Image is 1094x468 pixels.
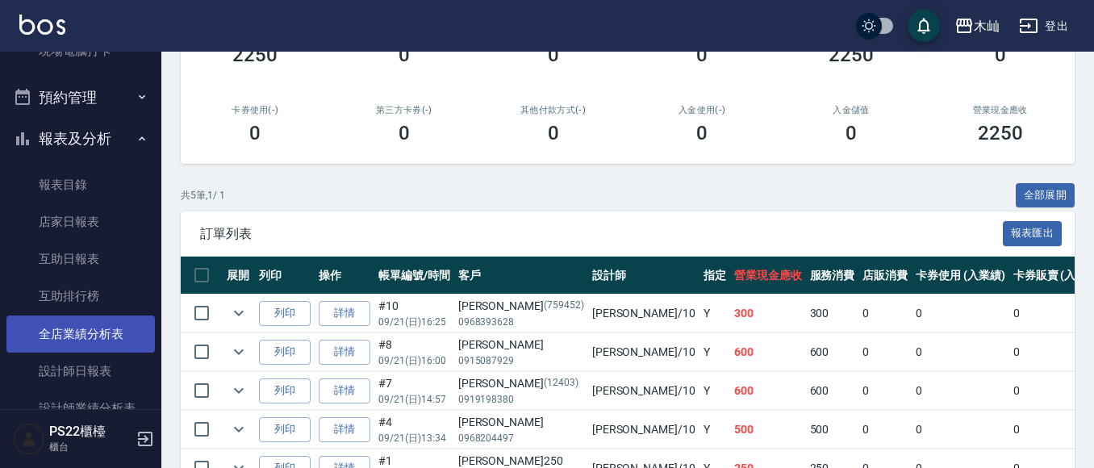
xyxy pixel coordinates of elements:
p: 0968393628 [458,315,584,329]
td: #7 [374,372,454,410]
a: 詳情 [319,378,370,403]
td: Y [699,333,730,371]
td: [PERSON_NAME] /10 [588,411,699,449]
h3: 0 [548,44,559,66]
button: 預約管理 [6,77,155,119]
a: 詳情 [319,340,370,365]
th: 店販消費 [858,257,912,295]
td: #4 [374,411,454,449]
h3: 2250 [829,44,874,66]
p: 櫃台 [49,440,132,454]
button: 列印 [259,340,311,365]
button: 列印 [259,417,311,442]
span: 訂單列表 [200,226,1003,242]
a: 報表匯出 [1003,225,1063,240]
h2: 入金使用(-) [647,105,758,115]
a: 互助日報表 [6,240,155,278]
h3: 0 [399,122,410,144]
img: Logo [19,15,65,35]
a: 詳情 [319,301,370,326]
button: 全部展開 [1016,183,1075,208]
p: 09/21 (日) 16:00 [378,353,450,368]
td: 500 [806,411,859,449]
p: 09/21 (日) 16:25 [378,315,450,329]
td: [PERSON_NAME] /10 [588,295,699,332]
h2: 入金儲值 [796,105,907,115]
td: 0 [912,411,1009,449]
h2: 第三方卡券(-) [349,105,460,115]
button: 登出 [1013,11,1075,41]
button: expand row [227,417,251,441]
td: [PERSON_NAME] /10 [588,372,699,410]
td: 500 [730,411,806,449]
h3: 0 [995,44,1006,66]
td: 0 [858,372,912,410]
td: Y [699,372,730,410]
td: Y [699,295,730,332]
button: expand row [227,340,251,364]
a: 互助排行榜 [6,278,155,315]
p: 0915087929 [458,353,584,368]
h5: PS22櫃檯 [49,424,132,440]
a: 店家日報表 [6,203,155,240]
td: 0 [858,411,912,449]
h3: 0 [548,122,559,144]
th: 帳單編號/時間 [374,257,454,295]
button: 列印 [259,301,311,326]
h3: 2250 [978,122,1023,144]
p: 09/21 (日) 13:34 [378,431,450,445]
td: 300 [806,295,859,332]
button: 報表匯出 [1003,221,1063,246]
button: save [908,10,940,42]
h3: 0 [399,44,410,66]
td: 0 [912,372,1009,410]
a: 現場電腦打卡 [6,32,155,69]
td: 0 [912,295,1009,332]
th: 展開 [223,257,255,295]
a: 設計師日報表 [6,353,155,390]
button: expand row [227,378,251,403]
div: 木屾 [974,16,1000,36]
h3: 0 [249,122,261,144]
p: 0968204497 [458,431,584,445]
a: 設計師業績分析表 [6,390,155,427]
td: [PERSON_NAME] /10 [588,333,699,371]
a: 全店業績分析表 [6,315,155,353]
th: 服務消費 [806,257,859,295]
h3: 0 [696,44,708,66]
th: 指定 [699,257,730,295]
div: [PERSON_NAME] [458,298,584,315]
td: 600 [806,333,859,371]
td: 600 [730,333,806,371]
h2: 其他付款方式(-) [498,105,608,115]
h2: 營業現金應收 [945,105,1055,115]
p: 0919198380 [458,392,584,407]
p: 09/21 (日) 14:57 [378,392,450,407]
th: 設計師 [588,257,699,295]
td: Y [699,411,730,449]
td: 0 [912,333,1009,371]
img: Person [13,423,45,455]
td: 0 [858,295,912,332]
button: 報表及分析 [6,118,155,160]
div: [PERSON_NAME] [458,336,584,353]
a: 報表目錄 [6,166,155,203]
td: 600 [730,372,806,410]
th: 列印 [255,257,315,295]
div: [PERSON_NAME] [458,414,584,431]
th: 客戶 [454,257,588,295]
h3: 0 [696,122,708,144]
th: 操作 [315,257,374,295]
div: [PERSON_NAME] [458,375,584,392]
td: 0 [858,333,912,371]
h3: 2250 [232,44,278,66]
p: (759452) [544,298,584,315]
button: 木屾 [948,10,1006,43]
td: #8 [374,333,454,371]
h3: 0 [846,122,857,144]
th: 卡券使用 (入業績) [912,257,1009,295]
p: 共 5 筆, 1 / 1 [181,188,225,203]
a: 詳情 [319,417,370,442]
button: expand row [227,301,251,325]
td: #10 [374,295,454,332]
